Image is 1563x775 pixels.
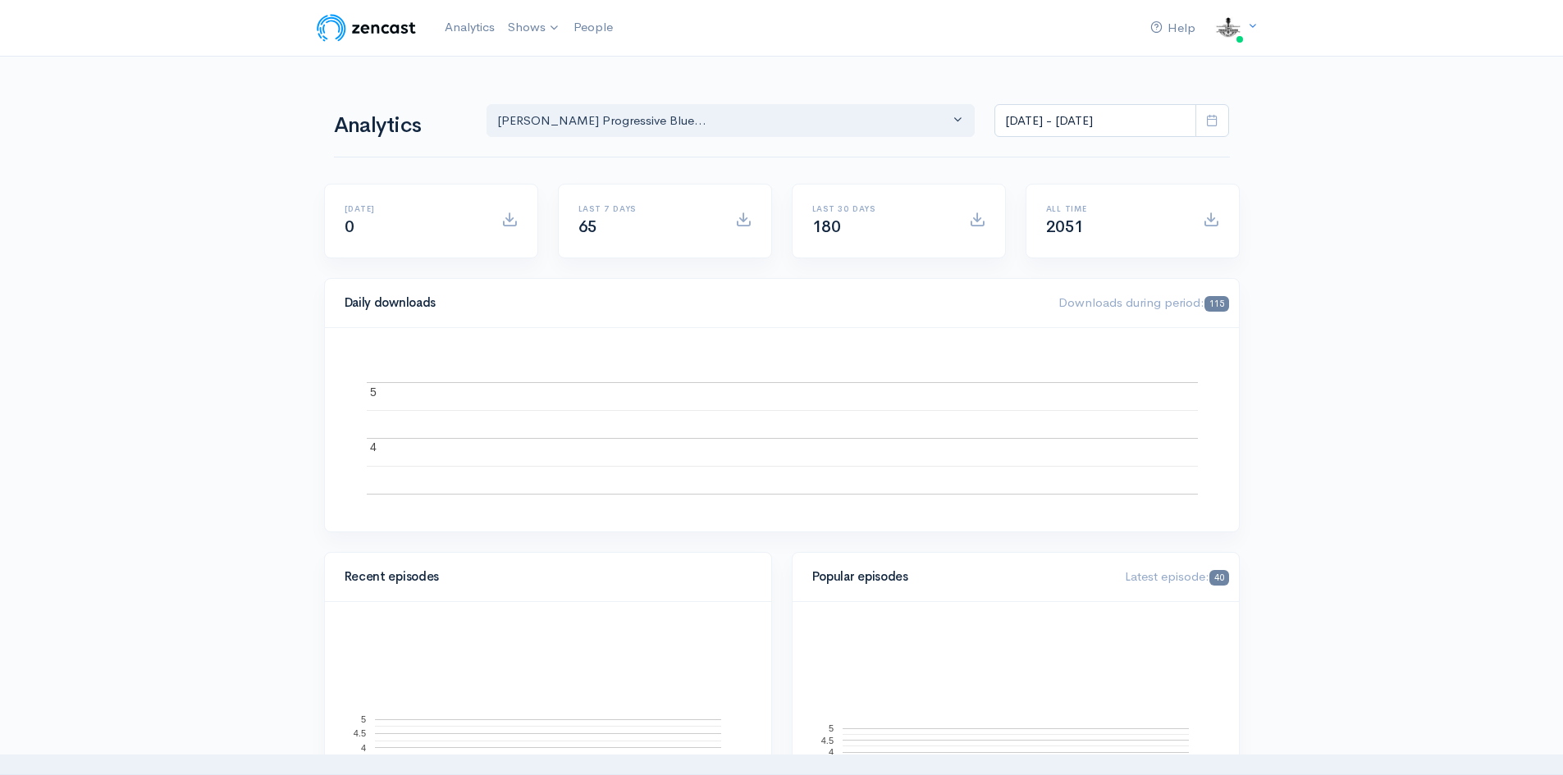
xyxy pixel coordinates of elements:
[820,735,833,745] text: 4.5
[334,114,467,138] h1: Analytics
[345,204,482,213] h6: [DATE]
[314,11,418,44] img: ZenCast Logo
[812,217,841,237] span: 180
[1058,294,1228,310] span: Downloads during period:
[360,742,365,752] text: 4
[360,714,365,724] text: 5
[370,385,377,398] text: 5
[812,204,949,213] h6: Last 30 days
[353,728,365,738] text: 4.5
[1144,11,1202,46] a: Help
[1204,296,1228,312] span: 115
[487,104,976,138] button: T Shaw's Progressive Blue...
[1125,568,1228,584] span: Latest episode:
[1046,217,1084,237] span: 2051
[345,296,1040,310] h4: Daily downloads
[1046,204,1183,213] h6: All time
[438,10,501,45] a: Analytics
[1209,570,1228,586] span: 40
[1507,719,1547,759] iframe: gist-messenger-bubble-iframe
[567,10,619,45] a: People
[370,440,377,454] text: 4
[345,348,1219,512] svg: A chart.
[812,570,1106,584] h4: Popular episodes
[828,723,833,733] text: 5
[501,10,567,46] a: Shows
[578,204,715,213] h6: Last 7 days
[497,112,950,130] div: [PERSON_NAME] Progressive Blue...
[578,217,597,237] span: 65
[345,570,742,584] h4: Recent episodes
[828,747,833,757] text: 4
[994,104,1196,138] input: analytics date range selector
[345,217,354,237] span: 0
[1212,11,1245,44] img: ...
